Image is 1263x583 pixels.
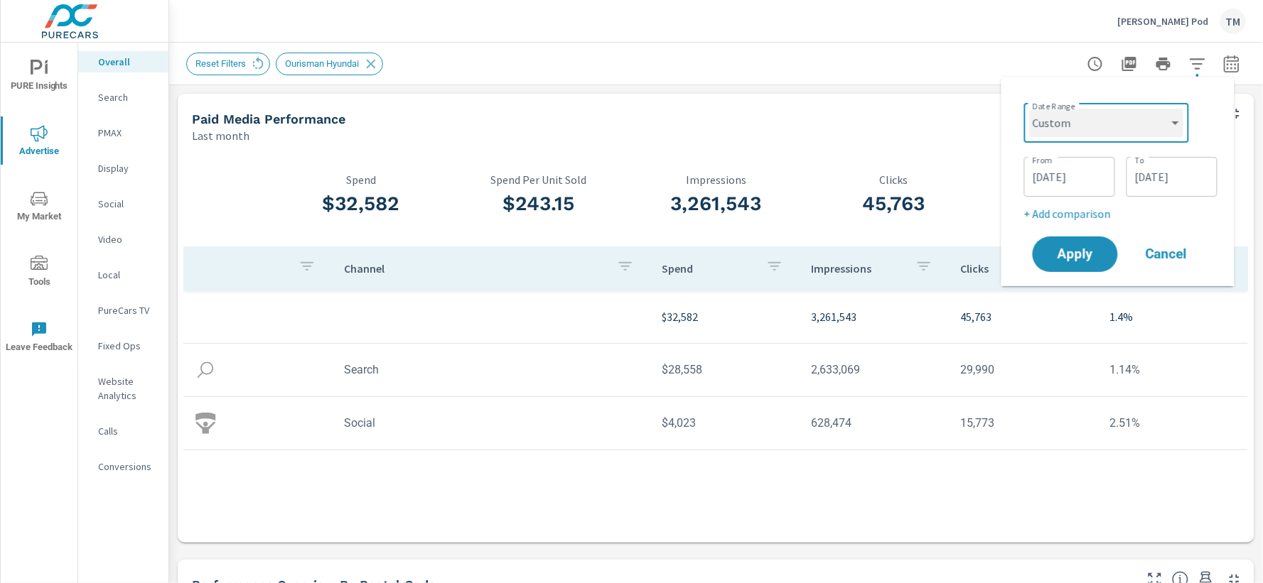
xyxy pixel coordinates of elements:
[78,51,168,72] div: Overall
[1115,50,1144,78] button: "Export Report to PDF"
[628,192,805,216] h3: 3,261,543
[98,126,157,140] p: PMAX
[982,192,1160,216] h3: 1.4%
[1149,50,1178,78] button: Print Report
[78,87,168,108] div: Search
[651,405,800,441] td: $4,023
[1218,50,1246,78] button: Select Date Range
[1,43,77,369] div: nav menu
[5,125,73,160] span: Advertise
[1033,236,1118,272] button: Apply
[961,261,1053,276] p: Clicks
[192,111,345,126] h5: Paid Media Performance
[651,352,800,388] td: $28,558
[78,420,168,442] div: Calls
[1183,50,1212,78] button: Apply Filters
[800,405,950,441] td: 628,474
[333,405,651,441] td: Social
[805,173,982,186] p: Clicks
[98,459,157,474] p: Conversions
[276,58,367,69] span: Ourisman Hyundai
[5,256,73,290] span: Tools
[1118,15,1209,28] p: [PERSON_NAME] Pod
[628,173,805,186] p: Impressions
[1047,248,1104,261] span: Apply
[186,53,270,75] div: Reset Filters
[98,161,157,175] p: Display
[98,55,157,69] p: Overall
[78,193,168,214] div: Social
[950,352,1099,388] td: 29,990
[98,232,157,246] p: Video
[195,413,216,434] img: icon-social.svg
[1223,102,1246,125] button: Minimize Widget
[98,424,157,438] p: Calls
[272,192,450,216] h3: $32,582
[1138,248,1195,261] span: Cancel
[5,60,73,94] span: PURE Insights
[98,197,157,211] p: Social
[98,339,157,353] p: Fixed Ops
[192,127,249,144] p: Last month
[450,173,628,186] p: Spend Per Unit Sold
[98,268,157,282] p: Local
[950,405,1099,441] td: 15,773
[78,371,168,406] div: Website Analytics
[344,261,606,276] p: Channel
[272,173,450,186] p: Spend
[78,122,168,143] div: PMAX
[98,90,157,104] p: Search
[195,359,216,381] img: icon-search.svg
[78,335,168,356] div: Fixed Ops
[805,192,982,216] h3: 45,763
[800,352,950,388] td: 2,633,069
[98,374,157,403] p: Website Analytics
[1099,352,1248,388] td: 1.14%
[78,229,168,250] div: Video
[187,58,254,69] span: Reset Filters
[1024,205,1218,222] p: + Add comparison
[98,303,157,317] p: PureCars TV
[78,264,168,285] div: Local
[1110,308,1237,325] p: 1.4%
[662,261,755,276] p: Spend
[5,321,73,356] span: Leave Feedback
[1220,9,1246,34] div: TM
[961,308,1087,325] p: 45,763
[78,158,168,179] div: Display
[276,53,383,75] div: Ourisman Hyundai
[982,173,1160,186] p: CTR
[662,308,789,325] p: $32,582
[333,352,651,388] td: Search
[1124,236,1209,272] button: Cancel
[450,192,628,216] h3: $243.15
[78,456,168,477] div: Conversions
[5,190,73,225] span: My Market
[1099,405,1248,441] td: 2.51%
[78,300,168,321] div: PureCars TV
[812,261,904,276] p: Impressions
[812,308,938,325] p: 3,261,543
